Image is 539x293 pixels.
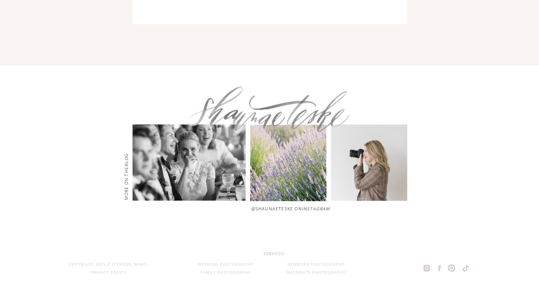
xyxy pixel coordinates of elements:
i: Instagram [302,206,330,212]
a: Privacy Policy [90,269,127,277]
b: services: [264,251,286,256]
a: more on theblog [122,126,129,200]
p: @shaunaeteske on [251,205,390,212]
a: @shaunaeteske onInstagram [251,205,390,212]
a: family photography [184,269,267,277]
div: copyright 2025 © [PERSON_NAME] [68,261,150,269]
a: Maternity Photography [275,269,357,277]
a: Newborn photography [275,261,357,269]
a: wedding photography [184,261,267,269]
i: blog [123,154,129,167]
p: more on the [122,126,129,200]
